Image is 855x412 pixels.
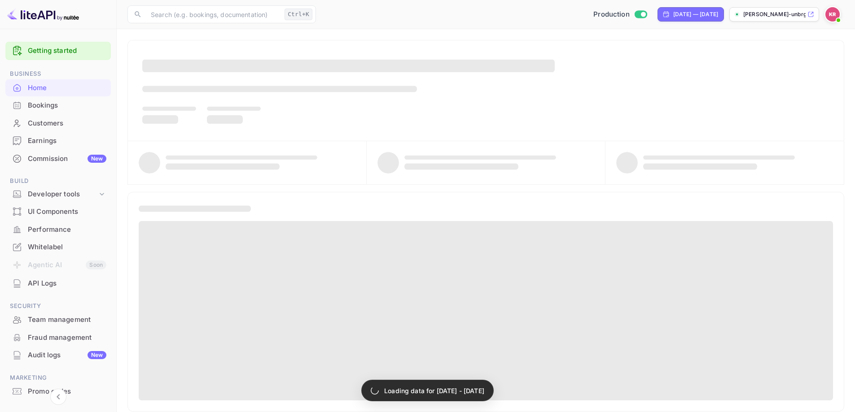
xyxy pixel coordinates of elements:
[5,176,111,186] span: Build
[5,329,111,347] div: Fraud management
[825,7,840,22] img: Kobus Roux
[5,311,111,329] div: Team management
[5,347,111,364] div: Audit logsNew
[5,69,111,79] span: Business
[743,10,806,18] p: [PERSON_NAME]-unbrg.[PERSON_NAME]...
[285,9,312,20] div: Ctrl+K
[28,136,106,146] div: Earnings
[5,383,111,399] a: Promo codes
[5,329,111,346] a: Fraud management
[5,97,111,113] a: Bookings
[5,186,111,202] div: Developer tools
[5,150,111,168] div: CommissionNew
[28,242,106,252] div: Whitelabel
[28,333,106,343] div: Fraud management
[5,221,111,238] a: Performance
[5,301,111,311] span: Security
[145,5,281,23] input: Search (e.g. bookings, documentation)
[28,315,106,325] div: Team management
[5,373,111,383] span: Marketing
[50,389,66,405] button: Collapse navigation
[5,79,111,97] div: Home
[88,351,106,359] div: New
[28,118,106,129] div: Customers
[5,132,111,150] div: Earnings
[5,311,111,328] a: Team management
[5,115,111,132] div: Customers
[5,115,111,131] a: Customers
[28,189,97,199] div: Developer tools
[5,132,111,149] a: Earnings
[5,97,111,114] div: Bookings
[5,42,111,60] div: Getting started
[28,83,106,93] div: Home
[28,386,106,397] div: Promo codes
[5,203,111,221] div: UI Components
[28,100,106,111] div: Bookings
[28,154,106,164] div: Commission
[5,239,111,256] div: Whitelabel
[590,9,650,20] div: Switch to Sandbox mode
[7,7,79,22] img: LiteAPI logo
[5,239,111,255] a: Whitelabel
[28,225,106,235] div: Performance
[673,10,718,18] div: [DATE] — [DATE]
[5,383,111,400] div: Promo codes
[5,221,111,239] div: Performance
[5,150,111,167] a: CommissionNew
[88,155,106,163] div: New
[5,79,111,96] a: Home
[28,278,106,289] div: API Logs
[28,207,106,217] div: UI Components
[5,275,111,291] a: API Logs
[28,46,106,56] a: Getting started
[5,347,111,363] a: Audit logsNew
[384,386,484,395] p: Loading data for [DATE] - [DATE]
[28,350,106,360] div: Audit logs
[593,9,630,20] span: Production
[5,203,111,220] a: UI Components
